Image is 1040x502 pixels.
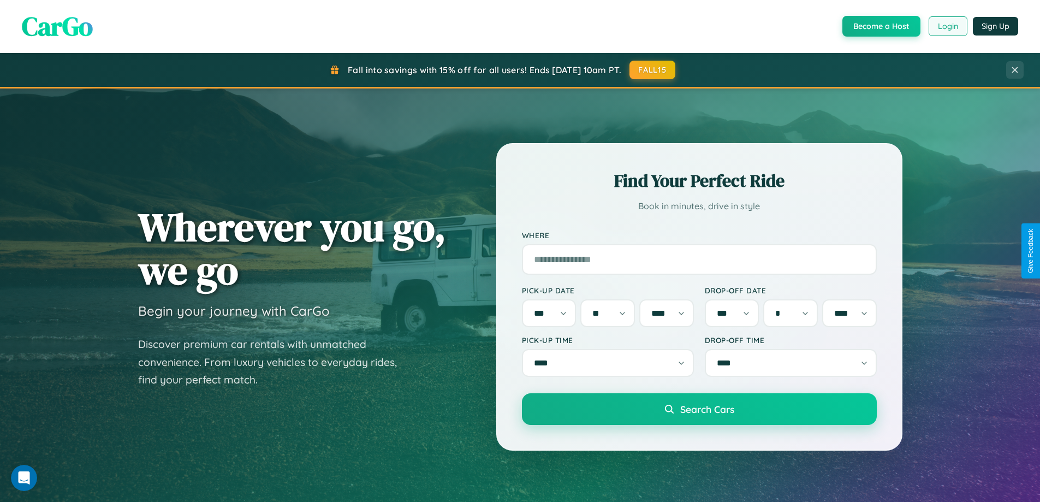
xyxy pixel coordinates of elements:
h2: Find Your Perfect Ride [522,169,877,193]
button: FALL15 [629,61,675,79]
h3: Begin your journey with CarGo [138,303,330,319]
label: Where [522,231,877,240]
label: Pick-up Date [522,286,694,295]
button: Search Cars [522,393,877,425]
label: Drop-off Time [705,335,877,345]
span: CarGo [22,8,93,44]
h1: Wherever you go, we go [138,205,446,292]
p: Book in minutes, drive in style [522,198,877,214]
p: Discover premium car rentals with unmatched convenience. From luxury vehicles to everyday rides, ... [138,335,411,389]
button: Login [929,16,967,36]
div: Give Feedback [1027,229,1035,273]
iframe: Intercom live chat [11,465,37,491]
span: Search Cars [680,403,734,415]
span: Fall into savings with 15% off for all users! Ends [DATE] 10am PT. [348,64,621,75]
button: Sign Up [973,17,1018,36]
label: Pick-up Time [522,335,694,345]
button: Become a Host [842,16,920,37]
label: Drop-off Date [705,286,877,295]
